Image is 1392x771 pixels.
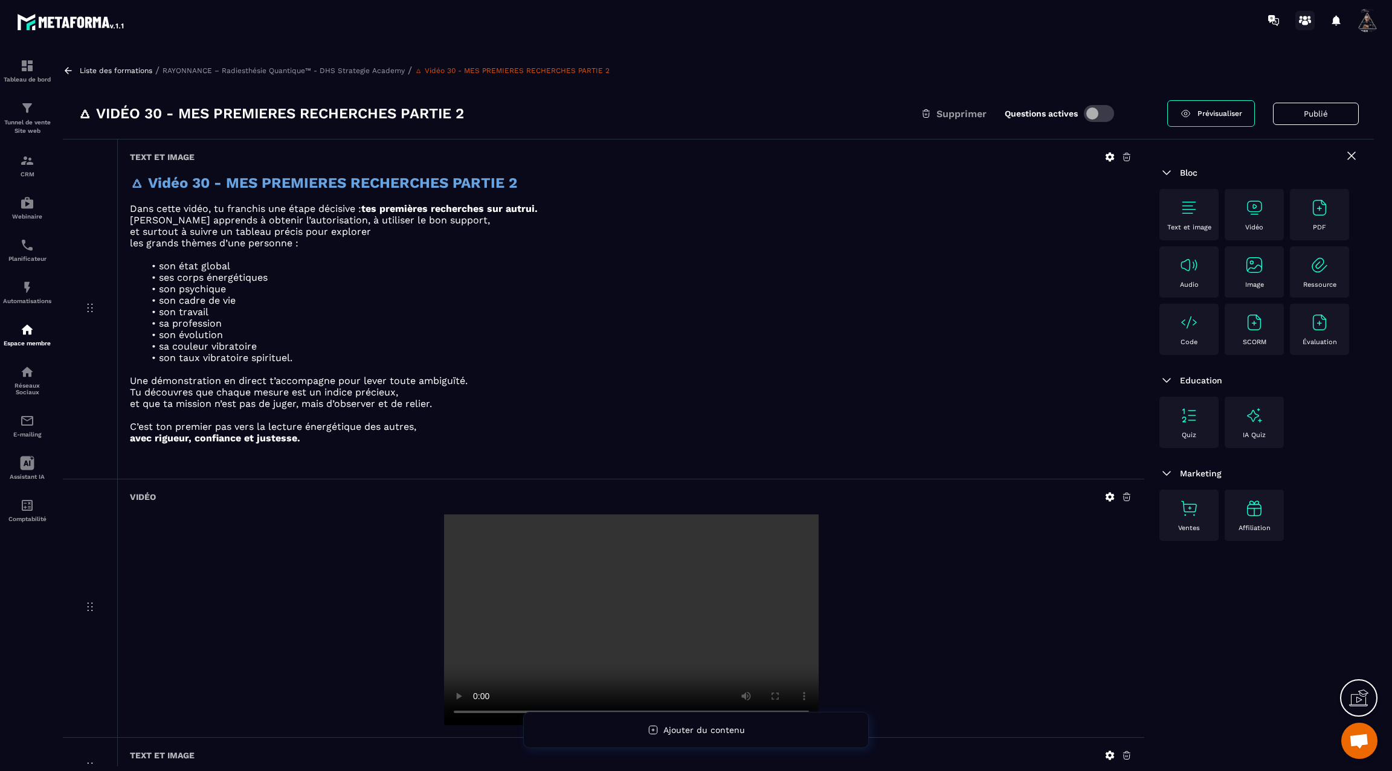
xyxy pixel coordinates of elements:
[20,280,34,295] img: automations
[78,104,464,123] h3: 🜂 Vidéo 30 - MES PREMIERES RECHERCHES PARTIE 2
[3,382,51,395] p: Réseaux Sociaux
[130,214,490,226] span: [PERSON_NAME] apprends à obtenir l’autorisation, à utiliser le bon support,
[3,271,51,313] a: automationsautomationsAutomatisations
[130,226,371,237] span: et surtout à suivre un tableau précis pour explorer
[80,66,152,75] a: Liste des formations
[1245,406,1264,425] img: text-image
[159,318,222,329] span: sa profession
[159,295,236,306] span: son cadre de vie
[1310,255,1329,275] img: text-image no-wra
[159,352,292,363] span: son taux vibratoire spirituel.
[130,237,298,249] span: les grands thèmes d’une personne :
[3,171,51,178] p: CRM
[1313,223,1326,231] p: PDF
[3,340,51,347] p: Espace membre
[3,473,51,480] p: Assistant IA
[1159,466,1174,481] img: arrow-down
[20,498,34,513] img: accountant
[1179,406,1199,425] img: text-image no-wra
[130,203,361,214] span: Dans cette vidéo, tu franchis une étape décisive :
[20,153,34,168] img: formation
[3,431,51,438] p: E-mailing
[20,365,34,379] img: social-network
[1181,338,1197,346] p: Code
[936,108,987,120] span: Supprimer
[20,414,34,428] img: email
[3,187,51,229] a: automationsautomationsWebinaire
[17,11,126,33] img: logo
[1243,338,1266,346] p: SCORM
[1180,168,1197,178] span: Bloc
[1182,431,1196,439] p: Quiz
[1341,723,1377,759] div: Ouvrir le chat
[1167,223,1211,231] p: Text et image
[1179,198,1199,217] img: text-image no-wra
[1273,103,1359,125] button: Publié
[3,92,51,144] a: formationformationTunnel de vente Site web
[1310,198,1329,217] img: text-image no-wra
[3,255,51,262] p: Planificateur
[1167,100,1255,127] a: Prévisualiser
[3,489,51,531] a: accountantaccountantComptabilité
[3,144,51,187] a: formationformationCRM
[130,174,517,191] strong: 🜂 Vidéo 30 - MES PREMIERES RECHERCHES PARTIE 2
[130,492,156,502] h6: Vidéo
[663,725,745,735] span: Ajouter du contenu
[1005,109,1078,118] label: Questions actives
[130,750,195,760] h6: Text et image
[1239,524,1271,532] p: Affiliation
[20,238,34,252] img: scheduler
[1180,469,1222,478] span: Marketing
[361,203,538,214] strong: tes premières recherches sur autrui.
[3,229,51,271] a: schedulerschedulerPlanificateur
[159,283,226,295] span: son psychique
[159,272,268,283] span: ses corps énergétiques
[1245,499,1264,518] img: text-image
[159,341,257,352] span: sa couleur vibratoire
[3,298,51,304] p: Automatisations
[3,447,51,489] a: Assistant IA
[20,101,34,115] img: formation
[1303,338,1337,346] p: Évaluation
[130,375,468,386] span: Une démonstration en direct t’accompagne pour lever toute ambiguïté.
[159,260,230,272] span: son état global
[1245,223,1263,231] p: Vidéo
[3,76,51,83] p: Tableau de bord
[3,118,51,135] p: Tunnel de vente Site web
[1245,198,1264,217] img: text-image no-wra
[130,421,416,432] span: C’est ton premier pas vers la lecture énergétique des autres,
[1179,313,1199,332] img: text-image no-wra
[415,66,610,75] a: 🜂 Vidéo 30 - MES PREMIERES RECHERCHES PARTIE 2
[1197,109,1242,118] span: Prévisualiser
[1178,524,1200,532] p: Ventes
[3,405,51,447] a: emailemailE-mailing
[1303,281,1336,289] p: Ressource
[159,329,223,341] span: son évolution
[1159,373,1174,388] img: arrow-down
[1180,281,1199,289] p: Audio
[163,66,405,75] a: RAYONNANCE – Radiesthésie Quantique™ - DHS Strategie Academy
[408,65,412,76] span: /
[130,152,195,162] h6: Text et image
[1180,376,1222,385] span: Education
[20,59,34,73] img: formation
[1245,313,1264,332] img: text-image no-wra
[155,65,159,76] span: /
[159,306,208,318] span: son travail
[3,356,51,405] a: social-networksocial-networkRéseaux Sociaux
[1179,499,1199,518] img: text-image no-wra
[130,432,300,444] strong: avec rigueur, confiance et justesse.
[1243,431,1266,439] p: IA Quiz
[20,322,34,337] img: automations
[3,50,51,92] a: formationformationTableau de bord
[1245,281,1264,289] p: Image
[1245,255,1264,275] img: text-image no-wra
[3,516,51,522] p: Comptabilité
[1159,165,1174,180] img: arrow-down
[3,313,51,356] a: automationsautomationsEspace membre
[130,398,432,409] span: et que ta mission n’est pas de juger, mais d’observer et de relier.
[20,196,34,210] img: automations
[3,213,51,220] p: Webinaire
